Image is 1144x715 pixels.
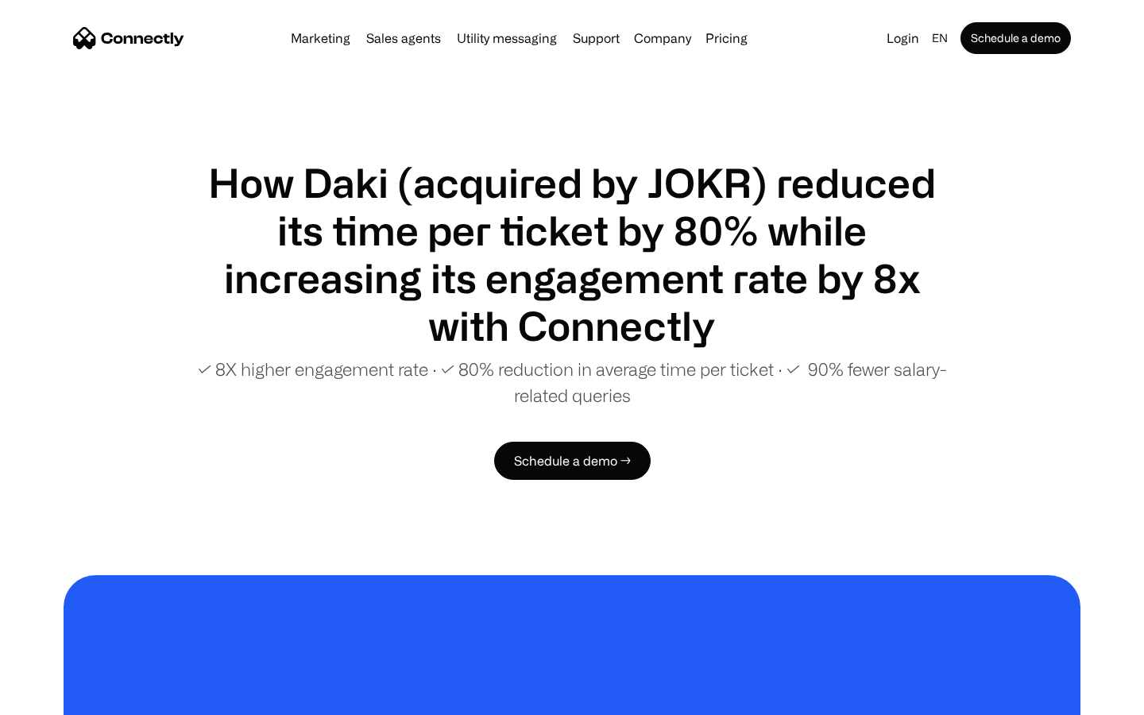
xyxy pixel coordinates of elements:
[16,686,95,709] aside: Language selected: English
[284,32,357,44] a: Marketing
[450,32,563,44] a: Utility messaging
[960,22,1071,54] a: Schedule a demo
[926,27,957,49] div: en
[634,27,691,49] div: Company
[191,159,953,350] h1: How Daki (acquired by JOKR) reduced its time per ticket by 80% while increasing its engagement ra...
[360,32,447,44] a: Sales agents
[73,26,184,50] a: home
[932,27,948,49] div: en
[32,687,95,709] ul: Language list
[494,442,651,480] a: Schedule a demo →
[699,32,754,44] a: Pricing
[629,27,696,49] div: Company
[191,356,953,408] p: ✓ 8X higher engagement rate ∙ ✓ 80% reduction in average time per ticket ∙ ✓ 90% fewer salary-rel...
[566,32,626,44] a: Support
[880,27,926,49] a: Login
